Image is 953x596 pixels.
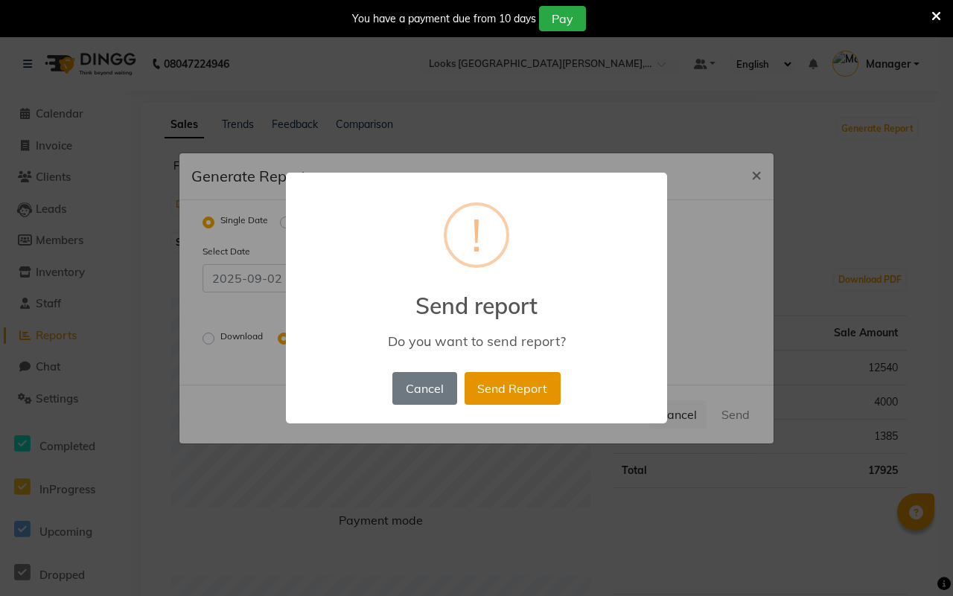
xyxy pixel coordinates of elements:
[352,11,536,27] div: You have a payment due from 10 days
[307,333,646,350] div: Do you want to send report?
[471,205,482,265] div: !
[286,275,667,319] h2: Send report
[465,372,561,405] button: Send Report
[539,6,586,31] button: Pay
[392,372,456,405] button: Cancel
